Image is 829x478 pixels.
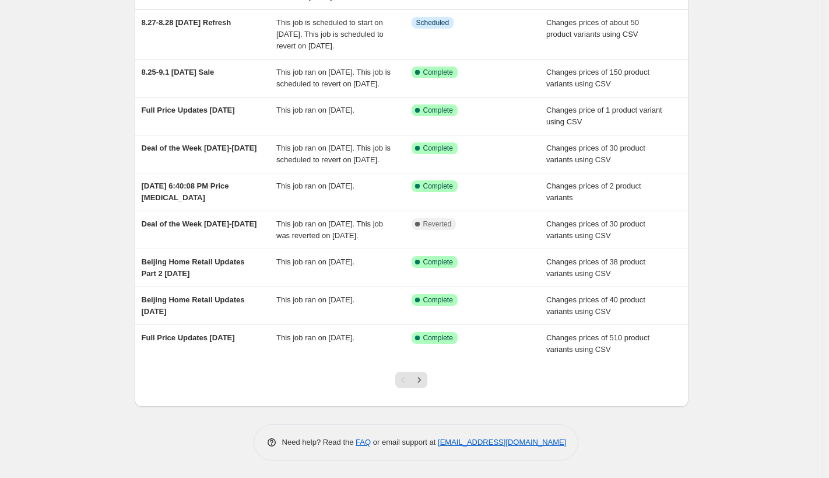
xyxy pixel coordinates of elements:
span: Beijing Home Retail Updates [DATE] [142,295,245,316]
nav: Pagination [395,372,427,388]
span: Complete [423,68,453,77]
span: Beijing Home Retail Updates Part 2 [DATE] [142,257,245,278]
span: This job ran on [DATE]. [276,333,354,342]
span: Reverted [423,219,452,229]
span: Changes prices of about 50 product variants using CSV [546,18,639,39]
span: Complete [423,333,453,343]
span: Scheduled [416,18,449,27]
span: Changes prices of 2 product variants [546,182,641,202]
span: This job is scheduled to start on [DATE]. This job is scheduled to revert on [DATE]. [276,18,384,50]
span: Changes prices of 40 product variants using CSV [546,295,645,316]
span: Full Price Updates [DATE] [142,106,235,114]
span: This job ran on [DATE]. This job is scheduled to revert on [DATE]. [276,68,391,88]
span: 8.25-9.1 [DATE] Sale [142,68,215,76]
span: Complete [423,182,453,191]
span: Changes prices of 510 product variants using CSV [546,333,649,354]
a: FAQ [356,438,371,446]
span: This job ran on [DATE]. [276,106,354,114]
span: Complete [423,144,453,153]
span: Complete [423,106,453,115]
span: [DATE] 6:40:08 PM Price [MEDICAL_DATA] [142,182,229,202]
span: Deal of the Week [DATE]-[DATE] [142,144,257,152]
span: Changes price of 1 product variant using CSV [546,106,662,126]
span: Changes prices of 30 product variants using CSV [546,144,645,164]
span: This job ran on [DATE]. This job is scheduled to revert on [DATE]. [276,144,391,164]
span: Deal of the Week [DATE]-[DATE] [142,219,257,228]
span: 8.27-8.28 [DATE] Refresh [142,18,231,27]
span: This job ran on [DATE]. [276,182,354,190]
span: This job ran on [DATE]. [276,295,354,304]
span: Changes prices of 150 product variants using CSV [546,68,649,88]
span: This job ran on [DATE]. This job was reverted on [DATE]. [276,219,383,240]
a: [EMAIL_ADDRESS][DOMAIN_NAME] [438,438,566,446]
span: Changes prices of 30 product variants using CSV [546,219,645,240]
span: Full Price Updates [DATE] [142,333,235,342]
span: Need help? Read the [282,438,356,446]
span: Complete [423,295,453,305]
span: or email support at [371,438,438,446]
span: Changes prices of 38 product variants using CSV [546,257,645,278]
button: Next [411,372,427,388]
span: This job ran on [DATE]. [276,257,354,266]
span: Complete [423,257,453,267]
